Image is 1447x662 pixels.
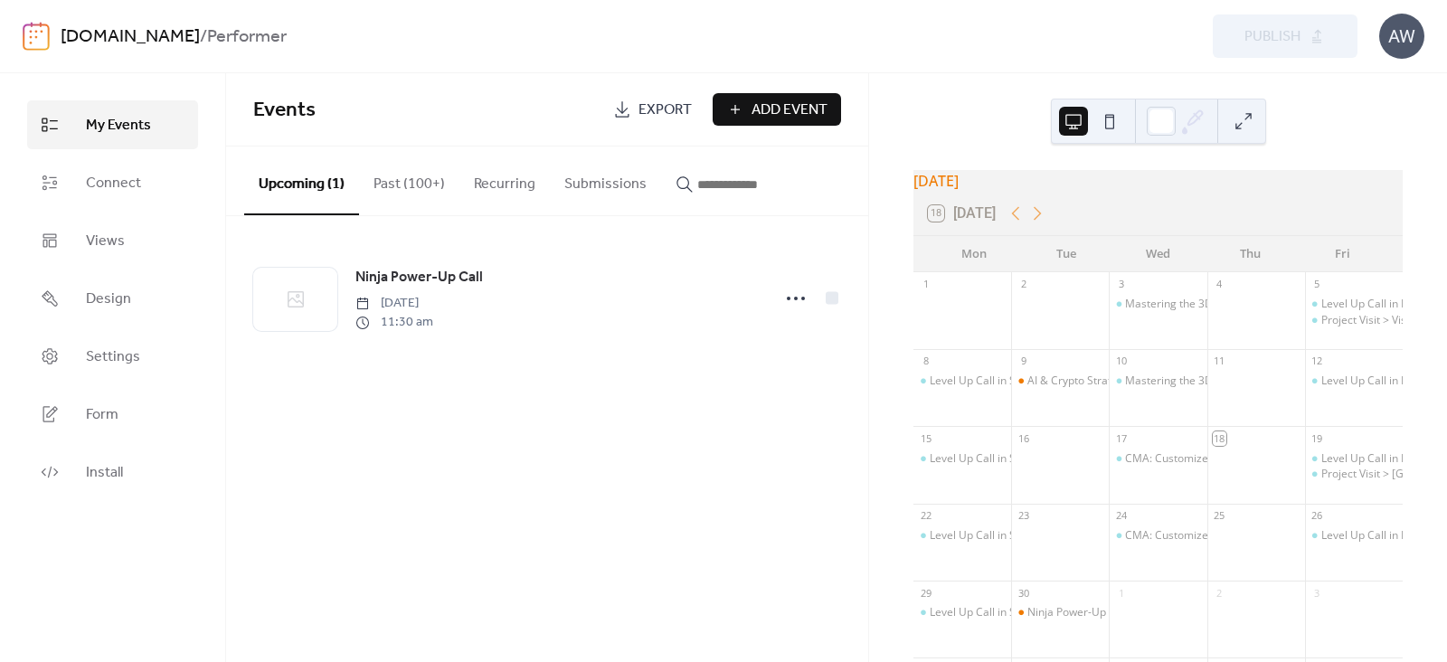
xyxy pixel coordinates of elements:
[1213,431,1226,445] div: 18
[86,404,118,426] span: Form
[27,332,198,381] a: Settings
[86,462,123,484] span: Install
[1204,236,1296,272] div: Thu
[638,99,692,121] span: Export
[1011,374,1109,389] div: AI & Crypto Strategies for Real Estate Pros
[86,173,141,194] span: Connect
[27,274,198,323] a: Design
[713,93,841,126] button: Add Event
[1305,297,1403,312] div: Level Up Call in English
[1305,374,1403,389] div: Level Up Call in English
[23,22,50,51] img: logo
[355,313,433,332] span: 11:30 am
[930,451,1049,467] div: Level Up Call in Spanish
[1114,355,1128,368] div: 10
[1310,431,1324,445] div: 19
[1109,451,1206,467] div: CMA: Customize, Compare & Close Deals in English
[1109,374,1206,389] div: Mastering the 3D Area Analyzer: Smarter Insights, Better Deals in Spanish
[1321,297,1437,312] div: Level Up Call in English
[86,231,125,252] span: Views
[27,216,198,265] a: Views
[1310,355,1324,368] div: 12
[1027,374,1240,389] div: AI & Crypto Strategies for Real Estate Pros
[1114,431,1128,445] div: 17
[1213,586,1226,600] div: 2
[1109,297,1206,312] div: Mastering the 3D Area Analyzer: Smarter Insights, Better Deals in English
[919,509,932,523] div: 22
[919,355,932,368] div: 8
[1321,528,1437,544] div: Level Up Call in English
[928,236,1020,272] div: Mon
[200,20,207,54] b: /
[1017,509,1030,523] div: 23
[930,605,1049,620] div: Level Up Call in Spanish
[1305,467,1403,482] div: Project Visit > Okan Tower
[913,374,1011,389] div: Level Up Call in Spanish
[1321,451,1437,467] div: Level Up Call in English
[1011,605,1109,620] div: Ninja Power-Up Call
[244,147,359,215] button: Upcoming (1)
[207,20,287,54] b: Performer
[1112,236,1205,272] div: Wed
[86,346,140,368] span: Settings
[930,528,1049,544] div: Level Up Call in Spanish
[1213,278,1226,291] div: 4
[1017,355,1030,368] div: 9
[1114,509,1128,523] div: 24
[1213,509,1226,523] div: 25
[1310,586,1324,600] div: 3
[1017,586,1030,600] div: 30
[1321,374,1437,389] div: Level Up Call in English
[919,586,932,600] div: 29
[27,390,198,439] a: Form
[355,267,483,288] span: Ninja Power-Up Call
[27,100,198,149] a: My Events
[27,158,198,207] a: Connect
[1017,278,1030,291] div: 2
[919,278,932,291] div: 1
[913,451,1011,467] div: Level Up Call in Spanish
[1296,236,1388,272] div: Fri
[1305,528,1403,544] div: Level Up Call in English
[1109,528,1206,544] div: CMA: Customize, Compare & Close Deals in Spanish
[27,448,198,496] a: Install
[359,147,459,213] button: Past (100+)
[913,605,1011,620] div: Level Up Call in Spanish
[1114,586,1128,600] div: 1
[355,294,433,313] span: [DATE]
[1213,355,1226,368] div: 11
[550,147,661,213] button: Submissions
[600,93,705,126] a: Export
[913,170,1403,192] div: [DATE]
[1125,528,1388,544] div: CMA: Customize, Compare & Close Deals in Spanish
[459,147,550,213] button: Recurring
[1020,236,1112,272] div: Tue
[1305,451,1403,467] div: Level Up Call in English
[1027,605,1128,620] div: Ninja Power-Up Call
[1305,313,1403,328] div: Project Visit > Visions Resort & Spa
[1114,278,1128,291] div: 3
[61,20,200,54] a: [DOMAIN_NAME]
[86,115,151,137] span: My Events
[913,528,1011,544] div: Level Up Call in Spanish
[1125,451,1385,467] div: CMA: Customize, Compare & Close Deals in English
[752,99,828,121] span: Add Event
[919,431,932,445] div: 15
[355,266,483,289] a: Ninja Power-Up Call
[1310,278,1324,291] div: 5
[1017,431,1030,445] div: 16
[86,288,131,310] span: Design
[1379,14,1424,59] div: AW
[1310,509,1324,523] div: 26
[253,90,316,130] span: Events
[930,374,1049,389] div: Level Up Call in Spanish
